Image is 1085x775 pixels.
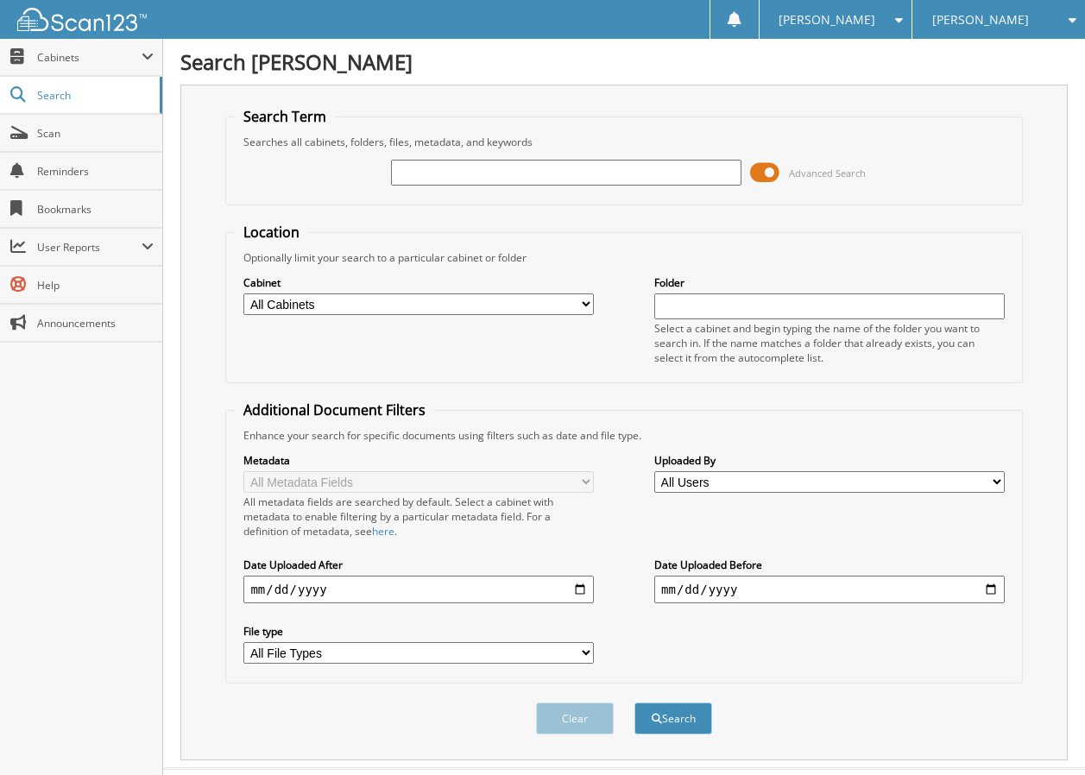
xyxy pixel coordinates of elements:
[779,15,875,25] span: [PERSON_NAME]
[235,400,434,419] legend: Additional Document Filters
[243,495,594,539] div: All metadata fields are searched by default. Select a cabinet with metadata to enable filtering b...
[654,453,1005,468] label: Uploaded By
[235,223,308,242] legend: Location
[372,524,394,539] a: here
[37,278,154,293] span: Help
[37,240,142,255] span: User Reports
[654,321,1005,365] div: Select a cabinet and begin typing the name of the folder you want to search in. If the name match...
[999,692,1085,775] iframe: Chat Widget
[243,576,594,603] input: start
[37,126,154,141] span: Scan
[235,107,335,126] legend: Search Term
[235,135,1012,149] div: Searches all cabinets, folders, files, metadata, and keywords
[17,8,147,31] img: scan123-logo-white.svg
[243,275,594,290] label: Cabinet
[180,47,1068,76] h1: Search [PERSON_NAME]
[37,164,154,179] span: Reminders
[243,624,594,639] label: File type
[37,50,142,65] span: Cabinets
[243,453,594,468] label: Metadata
[654,558,1005,572] label: Date Uploaded Before
[536,703,614,734] button: Clear
[37,316,154,331] span: Announcements
[654,275,1005,290] label: Folder
[37,88,151,103] span: Search
[932,15,1029,25] span: [PERSON_NAME]
[235,250,1012,265] div: Optionally limit your search to a particular cabinet or folder
[243,558,594,572] label: Date Uploaded After
[235,428,1012,443] div: Enhance your search for specific documents using filters such as date and file type.
[654,576,1005,603] input: end
[37,202,154,217] span: Bookmarks
[789,167,866,180] span: Advanced Search
[634,703,712,734] button: Search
